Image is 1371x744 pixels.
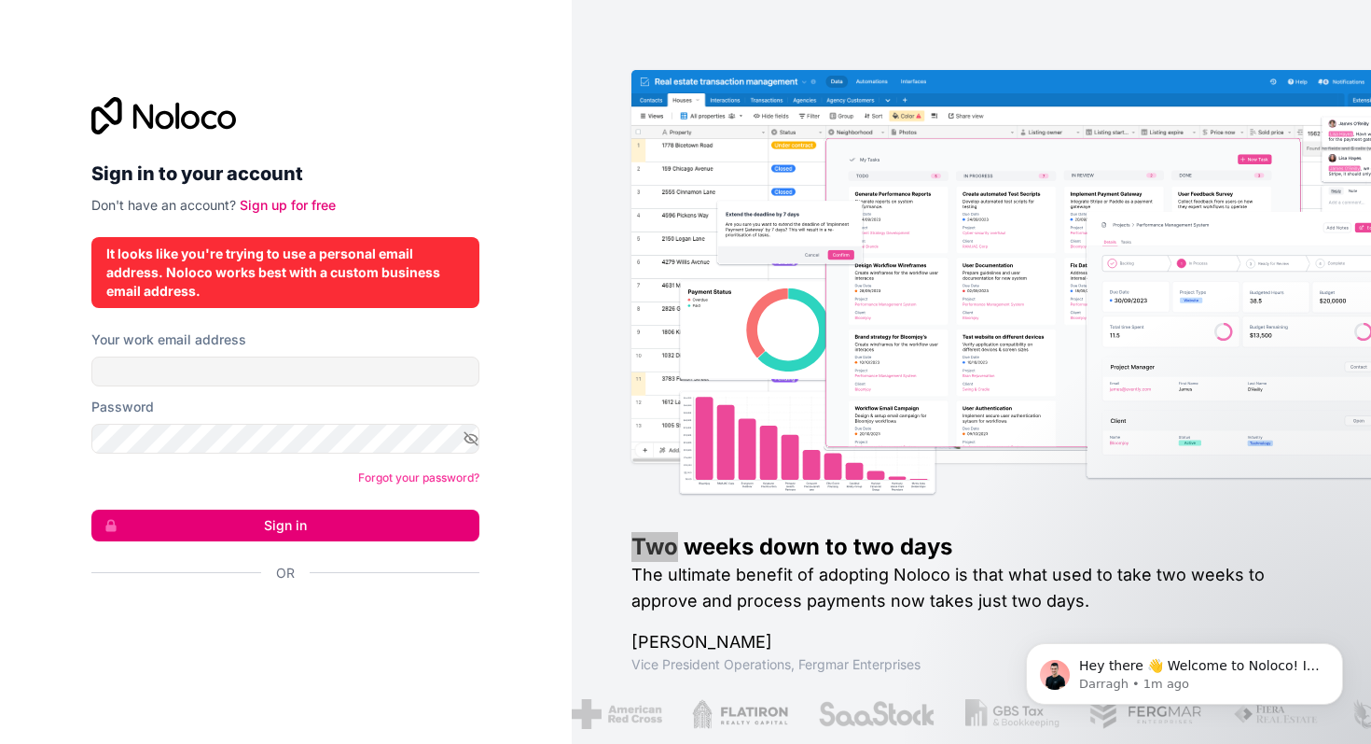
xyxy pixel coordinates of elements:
[631,655,1311,674] h1: Vice President Operations , Fergmar Enterprises
[998,604,1371,735] iframe: Intercom notifications message
[91,330,246,349] label: Your work email address
[91,157,479,190] h2: Sign in to your account
[91,357,479,386] input: Email address
[106,245,464,301] div: It looks like you're trying to use a personal email address. Noloco works best with a custom busi...
[810,699,928,729] img: /assets/saastock-C6Zbiodz.png
[631,629,1311,655] h1: [PERSON_NAME]
[82,603,474,644] iframe: Bouton "Se connecter avec Google"
[91,398,154,416] label: Password
[631,532,1311,562] h1: Two weeks down to two days
[685,699,782,729] img: /assets/flatiron-C8eUkumj.png
[358,470,479,484] a: Forgot your password?
[958,699,1052,729] img: /assets/gbstax-C-GtDUiK.png
[276,564,295,583] span: Or
[631,562,1311,614] h2: The ultimate benefit of adopting Noloco is that what used to take two weeks to approve and proces...
[91,424,479,454] input: Password
[91,197,236,213] span: Don't have an account?
[564,699,655,729] img: /assets/american-red-cross-BAupjrZR.png
[91,510,479,541] button: Sign in
[240,197,336,213] a: Sign up for free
